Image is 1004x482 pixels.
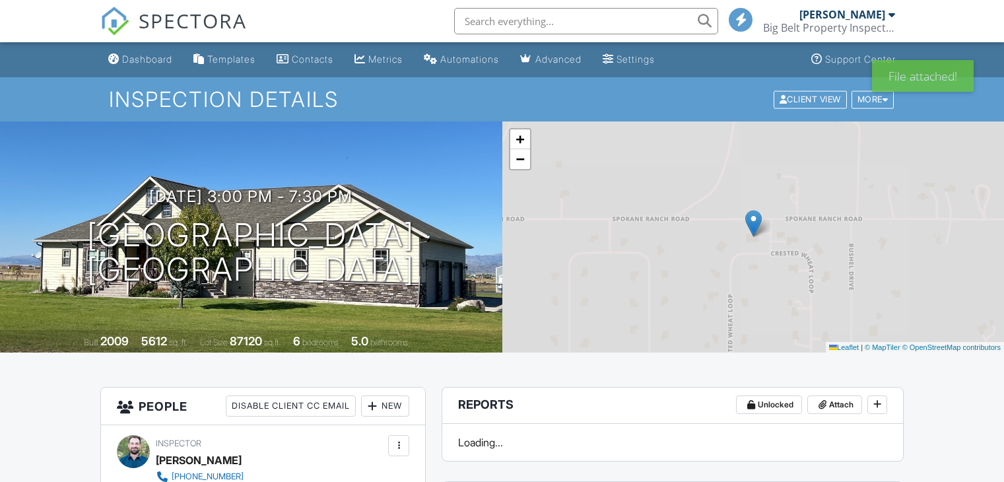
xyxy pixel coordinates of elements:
[87,218,415,288] h1: [GEOGRAPHIC_DATA] [GEOGRAPHIC_DATA]
[515,48,587,72] a: Advanced
[825,53,896,65] div: Support Center
[172,471,244,482] div: [PHONE_NUMBER]
[292,53,333,65] div: Contacts
[510,129,530,149] a: Zoom in
[200,337,228,347] span: Lot Size
[806,48,901,72] a: Support Center
[293,334,300,348] div: 6
[122,53,172,65] div: Dashboard
[149,188,352,205] h3: [DATE] 3:00 pm - 7:30 pm
[156,438,201,448] span: Inspector
[772,94,850,104] a: Client View
[100,18,247,46] a: SPECTORA
[852,90,894,108] div: More
[351,334,368,348] div: 5.0
[101,388,425,425] h3: People
[188,48,261,72] a: Templates
[617,53,655,65] div: Settings
[763,21,895,34] div: Big Belt Property Inspections
[774,90,847,108] div: Client View
[84,337,98,347] span: Built
[454,8,718,34] input: Search everything...
[368,53,403,65] div: Metrics
[902,343,1001,351] a: © OpenStreetMap contributors
[100,7,129,36] img: The Best Home Inspection Software - Spectora
[370,337,408,347] span: bathrooms
[103,48,178,72] a: Dashboard
[156,450,242,470] div: [PERSON_NAME]
[597,48,660,72] a: Settings
[516,131,524,147] span: +
[829,343,859,351] a: Leaflet
[861,343,863,351] span: |
[872,60,974,92] div: File attached!
[516,151,524,167] span: −
[169,337,187,347] span: sq. ft.
[799,8,885,21] div: [PERSON_NAME]
[349,48,408,72] a: Metrics
[440,53,499,65] div: Automations
[535,53,582,65] div: Advanced
[139,7,247,34] span: SPECTORA
[207,53,255,65] div: Templates
[109,88,895,111] h1: Inspection Details
[264,337,281,347] span: sq.ft.
[865,343,900,351] a: © MapTiler
[418,48,504,72] a: Automations (Basic)
[141,334,167,348] div: 5612
[745,210,762,237] img: Marker
[510,149,530,169] a: Zoom out
[302,337,339,347] span: bedrooms
[230,334,262,348] div: 87120
[271,48,339,72] a: Contacts
[361,396,409,417] div: New
[100,334,129,348] div: 2009
[226,396,356,417] div: Disable Client CC Email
